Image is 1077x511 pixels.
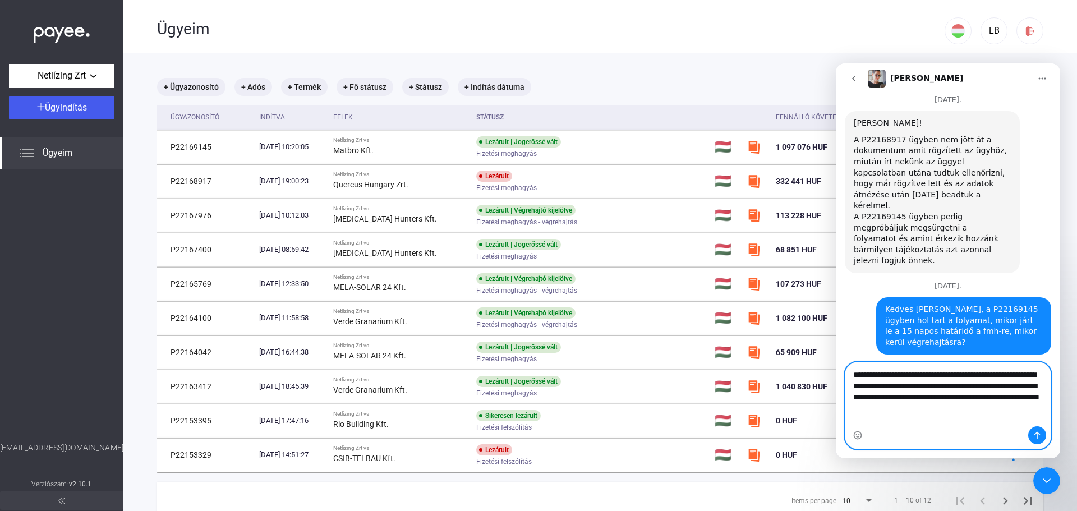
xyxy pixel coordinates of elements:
td: P22164042 [157,335,255,369]
div: Lezárult | Végrehajtó kijelölve [476,273,576,284]
div: Fennálló követelés [776,111,848,124]
div: [DATE] 14:51:27 [259,449,324,461]
img: szamlazzhu-mini [747,209,761,222]
strong: MELA-SOLAR 24 Kft. [333,351,406,360]
div: [DATE] 12:33:50 [259,278,324,289]
td: 🇭🇺 [710,301,743,335]
div: Netlízing Zrt vs [333,137,467,144]
div: Ügyazonosító [171,111,250,124]
td: 🇭🇺 [710,370,743,403]
img: arrow-double-left-grey.svg [58,498,65,504]
button: Ügyindítás [9,96,114,119]
mat-chip: + Termék [281,78,328,96]
span: Fizetési meghagyás [476,352,537,366]
td: 🇭🇺 [710,199,743,232]
span: 107 273 HUF [776,279,821,288]
span: Fizetési meghagyás [476,386,537,400]
div: Netlízing Zrt vs [333,342,467,349]
span: Ügyeim [43,146,72,160]
span: Fizetési meghagyás [476,181,537,195]
iframe: Intercom live chat [1033,467,1060,494]
span: Fizetési meghagyás - végrehajtás [476,318,577,332]
img: szamlazzhu-mini [747,380,761,393]
strong: v2.10.1 [69,480,92,488]
span: Fizetési felszólítás [476,455,532,468]
div: Netlízing Zrt vs [333,445,467,452]
span: 1 082 100 HUF [776,314,827,323]
span: Ügyindítás [45,102,87,113]
div: [DATE] 10:12:03 [259,210,324,221]
td: 🇭🇺 [710,267,743,301]
div: Netlízing Zrt vs [333,411,467,417]
span: Fizetési felszólítás [476,421,532,434]
img: szamlazzhu-mini [747,448,761,462]
div: 1 – 10 of 12 [894,494,931,507]
div: Indítva [259,111,285,124]
div: Felek [333,111,353,124]
button: HU [945,17,972,44]
td: 🇭🇺 [710,404,743,438]
span: Netlízing Zrt [38,69,86,82]
span: 1 040 830 HUF [776,382,827,391]
td: P22153329 [157,438,255,472]
td: P22153395 [157,404,255,438]
img: szamlazzhu-mini [747,277,761,291]
div: Ügyazonosító [171,111,219,124]
td: 🇭🇺 [710,164,743,198]
div: Lezárult | Végrehajtó kijelölve [476,205,576,216]
strong: MELA-SOLAR 24 Kft. [333,283,406,292]
td: P22167400 [157,233,255,266]
div: Netlízing Zrt vs [333,308,467,315]
strong: [MEDICAL_DATA] Hunters Kft. [333,248,437,257]
div: Netlízing Zrt vs [333,171,467,178]
img: HU [951,24,965,38]
span: 1 097 076 HUF [776,142,827,151]
span: 0 HUF [776,450,797,459]
div: Netlízing Zrt vs [333,274,467,280]
span: 10 [843,497,850,505]
mat-chip: + Státusz [402,78,449,96]
strong: Verde Granarium Kft. [333,317,407,326]
div: [DATE] 16:44:38 [259,347,324,358]
div: Sikeresen lezárult [476,410,541,421]
img: szamlazzhu-mini [747,174,761,188]
mat-chip: + Indítás dátuma [458,78,531,96]
img: szamlazzhu-mini [747,414,761,427]
div: Lezárult | Jogerőssé vált [476,376,561,387]
button: logout-red [1016,17,1043,44]
td: P22167976 [157,199,255,232]
td: 🇭🇺 [710,438,743,472]
td: 🇭🇺 [710,335,743,369]
span: Fizetési meghagyás [476,250,537,263]
img: szamlazzhu-mini [747,311,761,325]
th: Státusz [472,105,710,130]
div: [DATE] 17:47:16 [259,415,324,426]
img: list.svg [20,146,34,160]
td: P22168917 [157,164,255,198]
strong: [MEDICAL_DATA] Hunters Kft. [333,214,437,223]
span: 113 228 HUF [776,211,821,220]
div: [DATE] 10:20:05 [259,141,324,153]
div: Netlízing Zrt vs [333,376,467,383]
iframe: Intercom live chat [836,63,1060,458]
img: szamlazzhu-mini [747,346,761,359]
span: 65 909 HUF [776,348,817,357]
div: Items per page: [791,494,838,508]
mat-chip: + Fő státusz [337,78,393,96]
div: LB [984,24,1004,38]
span: Fizetési meghagyás - végrehajtás [476,215,577,229]
span: 332 441 HUF [776,177,821,186]
strong: Rio Building Kft. [333,420,389,429]
div: [DATE] 18:45:39 [259,381,324,392]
